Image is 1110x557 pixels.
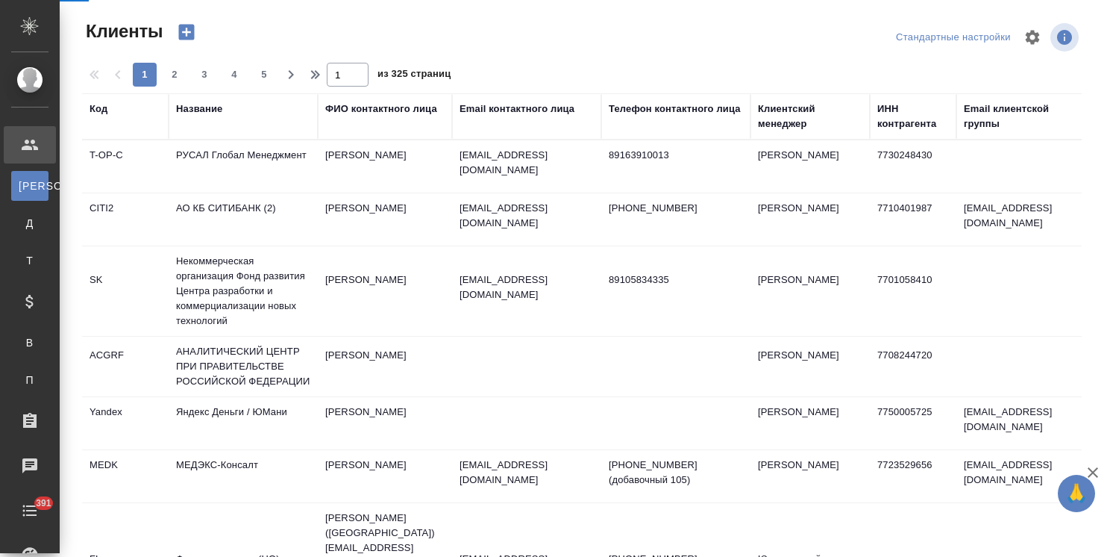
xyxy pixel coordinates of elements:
span: 3 [192,67,216,82]
div: Телефон контактного лица [609,102,741,116]
p: [EMAIL_ADDRESS][DOMAIN_NAME] [460,148,594,178]
td: [PERSON_NAME] [750,140,870,193]
td: SK [82,265,169,317]
button: 4 [222,63,246,87]
p: [EMAIL_ADDRESS][DOMAIN_NAME] [460,458,594,488]
td: 7710401987 [870,193,956,246]
span: Клиенты [82,19,163,43]
span: [PERSON_NAME] [19,178,41,193]
p: 89163910013 [609,148,743,163]
button: 2 [163,63,186,87]
td: ACGRF [82,340,169,393]
td: 7708244720 [870,340,956,393]
td: MEDK [82,450,169,502]
td: 7730248430 [870,140,956,193]
td: [PERSON_NAME] [318,397,452,449]
td: [EMAIL_ADDRESS][DOMAIN_NAME] [956,450,1091,502]
span: 2 [163,67,186,82]
td: [PERSON_NAME] [750,265,870,317]
td: [PERSON_NAME] [318,450,452,502]
td: АНАЛИТИЧЕСКИЙ ЦЕНТР ПРИ ПРАВИТЕЛЬСТВЕ РОССИЙСКОЙ ФЕДЕРАЦИИ [169,337,318,396]
span: из 325 страниц [377,65,451,87]
a: Д [11,208,48,238]
td: МЕДЭКС-Консалт [169,450,318,502]
td: [PERSON_NAME] [318,340,452,393]
a: [PERSON_NAME] [11,171,48,201]
td: Некоммерческая организация Фонд развития Центра разработки и коммерциализации новых технологий [169,246,318,336]
p: [EMAIL_ADDRESS][DOMAIN_NAME] [460,201,594,231]
p: 89105834335 [609,273,743,287]
div: ИНН контрагента [877,102,949,131]
td: [PERSON_NAME] [318,193,452,246]
p: [PHONE_NUMBER] [609,201,743,216]
td: АО КБ СИТИБАНК (2) [169,193,318,246]
a: В [11,328,48,358]
td: [PERSON_NAME] [750,450,870,502]
td: [EMAIL_ADDRESS][DOMAIN_NAME] [956,193,1091,246]
td: [PERSON_NAME] [750,340,870,393]
span: 🙏 [1064,478,1089,509]
td: CITI2 [82,193,169,246]
span: Д [19,216,41,231]
span: Настроить таблицу [1015,19,1050,55]
td: [PERSON_NAME] [318,265,452,317]
div: Код [90,102,107,116]
span: В [19,335,41,350]
a: П [11,365,48,395]
span: Посмотреть информацию [1050,23,1082,52]
button: 🙏 [1058,475,1095,512]
td: Yandex [82,397,169,449]
p: [PHONE_NUMBER] (добавочный 105) [609,458,743,488]
button: Создать [169,19,204,45]
td: [PERSON_NAME] [750,193,870,246]
td: [EMAIL_ADDRESS][DOMAIN_NAME] [956,397,1091,449]
span: 5 [252,67,276,82]
p: [EMAIL_ADDRESS][DOMAIN_NAME] [460,273,594,302]
td: Яндекс Деньги / ЮМани [169,397,318,449]
span: 4 [222,67,246,82]
td: T-OP-C [82,140,169,193]
div: split button [892,26,1015,49]
div: Email клиентской группы [964,102,1083,131]
td: 7701058410 [870,265,956,317]
a: Т [11,246,48,276]
td: [PERSON_NAME] [318,140,452,193]
span: П [19,373,41,388]
td: 7750005725 [870,397,956,449]
button: 5 [252,63,276,87]
span: 391 [27,496,60,511]
button: 3 [192,63,216,87]
div: Название [176,102,222,116]
div: Клиентский менеджер [758,102,862,131]
span: Т [19,253,41,268]
div: ФИО контактного лица [325,102,437,116]
td: РУСАЛ Глобал Менеджмент [169,140,318,193]
a: 391 [4,492,56,529]
td: 7723529656 [870,450,956,502]
div: Email контактного лица [460,102,574,116]
td: [PERSON_NAME] [750,397,870,449]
